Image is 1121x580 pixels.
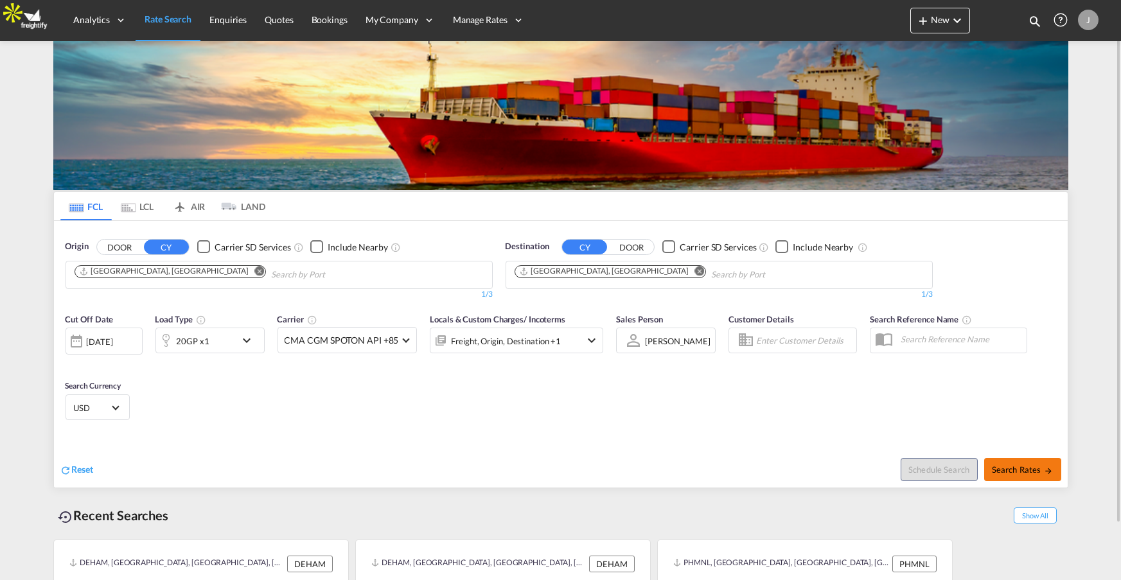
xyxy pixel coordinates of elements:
[66,314,114,324] span: Cut Off Date
[287,556,333,572] div: DEHAM
[728,314,793,324] span: Customer Details
[60,192,266,220] md-pagination-wrapper: Use the left and right arrow keys to navigate between tabs
[759,242,769,252] md-icon: Unchecked: Search for CY (Container Yard) services for all selected carriers.Checked : Search for...
[662,240,756,254] md-checkbox: Checkbox No Ink
[391,242,401,252] md-icon: Unchecked: Ignores neighbouring ports when fetching rates.Checked : Includes neighbouring ports w...
[644,331,712,350] md-select: Sales Person: Jesper Johansen
[793,241,853,254] div: Include Nearby
[609,240,654,254] button: DOOR
[246,266,265,279] button: Remove
[506,240,549,253] span: Destination
[962,315,972,325] md-icon: Your search will be saved by the below given name
[163,192,215,220] md-tab-item: AIR
[562,240,607,254] button: CY
[892,556,937,572] div: PHMNL
[645,336,711,346] div: [PERSON_NAME]
[307,315,317,325] md-icon: The selected Trucker/Carrierwill be displayed in the rate results If the rates are from another f...
[72,464,94,475] span: Reset
[328,241,388,254] div: Include Nearby
[673,556,889,572] div: PHMNL, Manila, Philippines, South East Asia, Asia Pacific
[197,240,291,254] md-checkbox: Checkbox No Ink
[278,314,317,324] span: Carrier
[294,242,304,252] md-icon: Unchecked: Search for CY (Container Yard) services for all selected carriers.Checked : Search for...
[112,192,163,220] md-tab-item: LCL
[984,458,1061,481] button: Search Ratesicon-arrow-right
[430,314,565,324] span: Locals & Custom Charges
[60,464,72,476] md-icon: icon-refresh
[79,266,249,277] div: Hamburg, DEHAM
[66,381,121,391] span: Search Currency
[73,261,398,285] md-chips-wrap: Chips container. Use arrow keys to select chips.
[285,334,399,347] span: CMA CGM SPOTON API +85
[519,266,689,277] div: Shanghai, CNSHA
[524,314,565,324] span: / Incoterms
[177,332,209,350] div: 20GP x1
[589,556,635,572] div: DEHAM
[870,314,972,324] span: Search Reference Name
[1014,507,1056,523] span: Show All
[506,289,933,300] div: 1/3
[74,402,110,414] span: USD
[87,336,113,347] div: [DATE]
[686,266,705,279] button: Remove
[756,331,852,350] input: Enter Customer Details
[53,41,1068,190] img: LCL+%26+FCL+BACKGROUND.png
[215,241,291,254] div: Carrier SD Services
[60,463,94,477] div: icon-refreshReset
[616,314,663,324] span: Sales Person
[155,314,206,324] span: Load Type
[60,192,112,220] md-tab-item: FCL
[97,240,142,254] button: DOOR
[519,266,691,277] div: Press delete to remove this chip.
[58,509,74,525] md-icon: icon-backup-restore
[992,464,1054,475] span: Search Rates
[239,333,261,348] md-icon: icon-chevron-down
[584,333,599,348] md-icon: icon-chevron-down
[66,353,75,371] md-datepicker: Select
[1044,466,1053,475] md-icon: icon-arrow-right
[513,261,838,285] md-chips-wrap: Chips container. Use arrow keys to select chips.
[894,330,1027,349] input: Search Reference Name
[172,199,188,209] md-icon: icon-airplane
[271,265,393,285] input: Chips input.
[66,240,89,253] span: Origin
[66,328,143,355] div: [DATE]
[451,332,561,350] div: Freight Origin Destination Factory Stuffing
[73,398,123,417] md-select: Select Currency: $ USDUnited States Dollar
[196,315,206,325] md-icon: icon-information-outline
[155,328,265,353] div: 20GP x1icon-chevron-down
[310,240,388,254] md-checkbox: Checkbox No Ink
[53,501,174,530] div: Recent Searches
[858,242,868,252] md-icon: Unchecked: Ignores neighbouring ports when fetching rates.Checked : Includes neighbouring ports w...
[66,289,493,300] div: 1/3
[79,266,251,277] div: Press delete to remove this chip.
[215,192,266,220] md-tab-item: LAND
[54,221,1068,488] div: OriginDOOR CY Checkbox No InkUnchecked: Search for CY (Container Yard) services for all selected ...
[711,265,833,285] input: Chips input.
[430,328,603,353] div: Freight Origin Destination Factory Stuffingicon-chevron-down
[69,556,284,572] div: DEHAM, Hamburg, Germany, Western Europe, Europe
[371,556,586,572] div: DEHAM, Hamburg, Germany, Western Europe, Europe
[144,240,189,254] button: CY
[775,240,853,254] md-checkbox: Checkbox No Ink
[680,241,756,254] div: Carrier SD Services
[901,458,978,481] button: Note: By default Schedule search will only considerorigin ports, destination ports and cut off da...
